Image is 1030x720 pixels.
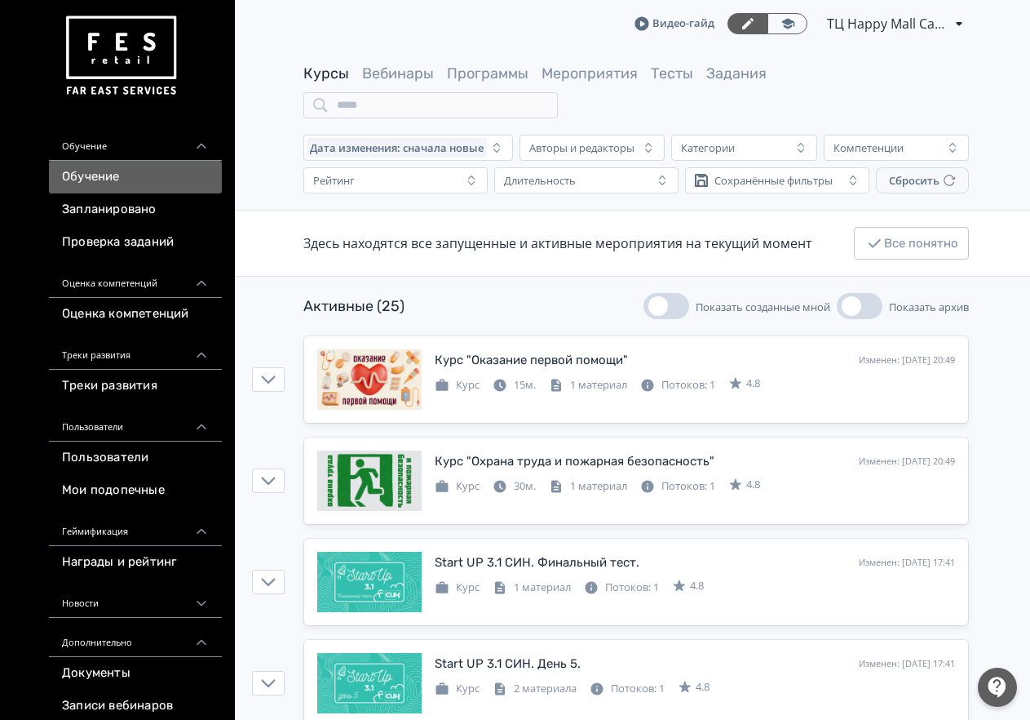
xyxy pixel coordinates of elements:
div: 1 материал [493,580,571,596]
div: 2 материала [493,681,577,697]
a: Мероприятия [542,64,638,82]
button: Авторы и редакторы [519,135,665,161]
div: Длительность [504,174,576,187]
div: Сохранённые фильтры [714,174,833,187]
div: Start UP 3.1 СИН. Финальный тест. [435,553,639,572]
div: Потоков: 1 [640,478,715,495]
a: Программы [447,64,528,82]
div: Изменен: [DATE] 17:41 [859,556,955,570]
div: Дополнительно [49,618,222,657]
a: Награды и рейтинг [49,546,222,579]
a: Треки развития [49,370,222,402]
img: https://files.teachbase.ru/system/account/57463/logo/medium-936fc5084dd2c598f50a98b9cbe0469a.png [62,10,179,102]
a: Тесты [651,64,693,82]
div: Потоков: 1 [590,681,665,697]
div: Курс "Охрана труда и пожарная безопасность" [435,452,714,471]
button: Категории [671,135,816,161]
div: Авторы и редакторы [529,141,634,154]
div: Курс [435,580,480,596]
a: Пользователи [49,442,222,474]
div: Изменен: [DATE] 17:41 [859,657,955,671]
a: Оценка компетенций [49,298,222,331]
span: ТЦ Happy Mall Саратов СИН 6412262 [827,14,949,33]
div: Курс [435,478,480,495]
a: Проверка заданий [49,226,222,259]
div: Пользователи [49,402,222,442]
div: Start UP 3.1 СИН. День 5. [435,655,581,673]
div: Курс [435,377,480,393]
button: Компетенции [824,135,969,161]
a: Переключиться в режим ученика [767,13,807,34]
span: 30м. [514,478,536,493]
div: 1 материал [549,377,627,393]
a: Запланировано [49,193,222,226]
div: Изменен: [DATE] 20:49 [859,455,955,469]
span: 4.8 [746,477,760,493]
button: Сбросить [876,167,969,193]
span: 4.8 [746,376,760,392]
div: Обучение [49,122,222,161]
div: Новости [49,579,222,618]
div: Курс "Оказание первой помощи" [435,351,628,370]
span: Дата изменения: сначала новые [310,141,484,154]
div: Потоков: 1 [584,580,659,596]
div: Компетенции [833,141,904,154]
div: Здесь находятся все запущенные и активные мероприятия на текущий момент [303,233,812,253]
span: Показать созданные мной [696,300,830,314]
div: Активные (25) [303,296,404,318]
a: Мои подопечные [49,474,222,507]
button: Сохранённые фильтры [685,167,869,193]
span: 4.8 [690,578,704,594]
div: Потоков: 1 [640,377,715,393]
a: Курсы [303,64,349,82]
button: Рейтинг [303,167,488,193]
span: 15м. [514,377,536,392]
a: Видео-гайд [634,16,714,32]
button: Дата изменения: сначала новые [303,135,513,161]
a: Документы [49,657,222,690]
div: Треки развития [49,331,222,370]
div: Геймификация [49,507,222,546]
div: Рейтинг [313,174,355,187]
div: 1 материал [549,478,627,495]
span: 4.8 [696,679,710,696]
div: Категории [681,141,735,154]
span: Показать архив [889,300,969,314]
a: Вебинары [362,64,434,82]
a: Задания [706,64,767,82]
button: Длительность [494,167,679,193]
div: Курс [435,681,480,697]
div: Изменен: [DATE] 20:49 [859,353,955,367]
a: Обучение [49,161,222,193]
div: Оценка компетенций [49,259,222,298]
button: Все понятно [854,227,969,260]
